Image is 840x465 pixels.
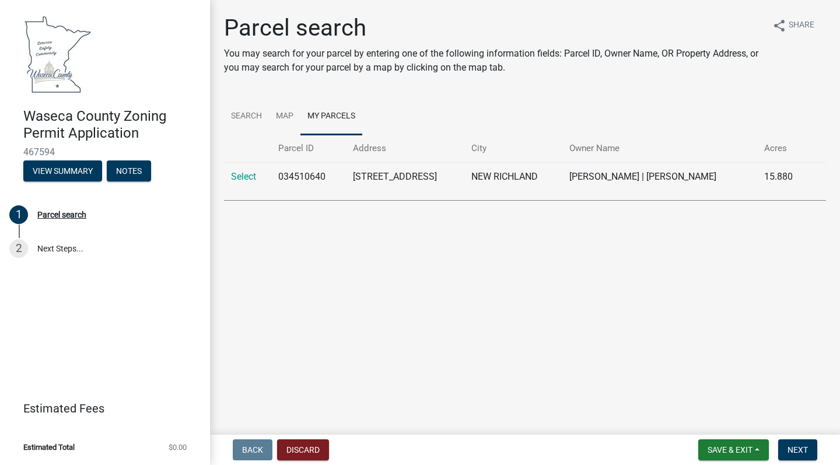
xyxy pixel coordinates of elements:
[224,14,763,42] h1: Parcel search
[708,445,752,454] span: Save & Exit
[757,162,809,191] td: 15.880
[23,108,201,142] h4: Waseca County Zoning Permit Application
[37,211,86,219] div: Parcel search
[23,146,187,158] span: 467594
[23,160,102,181] button: View Summary
[269,98,300,135] a: Map
[562,162,758,191] td: [PERSON_NAME] | [PERSON_NAME]
[169,443,187,451] span: $0.00
[23,167,102,176] wm-modal-confirm: Summary
[107,160,151,181] button: Notes
[271,162,345,191] td: 034510640
[698,439,769,460] button: Save & Exit
[271,135,345,162] th: Parcel ID
[464,162,562,191] td: NEW RICHLAND
[23,12,92,96] img: Waseca County, Minnesota
[787,445,808,454] span: Next
[464,135,562,162] th: City
[9,239,28,258] div: 2
[346,135,465,162] th: Address
[224,47,763,75] p: You may search for your parcel by entering one of the following information fields: Parcel ID, Ow...
[300,98,362,135] a: My Parcels
[231,171,256,182] a: Select
[9,397,191,420] a: Estimated Fees
[224,98,269,135] a: Search
[562,135,758,162] th: Owner Name
[9,205,28,224] div: 1
[772,19,786,33] i: share
[233,439,272,460] button: Back
[789,19,814,33] span: Share
[346,162,465,191] td: [STREET_ADDRESS]
[242,445,263,454] span: Back
[757,135,809,162] th: Acres
[107,167,151,176] wm-modal-confirm: Notes
[778,439,817,460] button: Next
[23,443,75,451] span: Estimated Total
[277,439,329,460] button: Discard
[763,14,824,37] button: shareShare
